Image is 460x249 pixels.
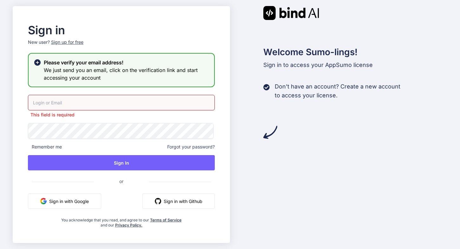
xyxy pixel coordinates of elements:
p: Don't have an account? Create a new account to access your license. [275,82,400,100]
img: github [155,198,161,204]
h2: Please verify your email address! [44,59,209,66]
div: Sign up for free [51,39,83,45]
p: This field is required [28,112,215,118]
button: Sign in with Github [142,193,215,209]
p: New user? [28,39,215,53]
img: arrow [263,125,277,139]
h2: Welcome Sumo-lings! [263,45,447,59]
span: Forgot your password? [167,144,215,150]
div: You acknowledge that you read, and agree to our and our [59,214,184,228]
p: Sign in to access your AppSumo license [263,61,447,69]
input: Login or Email [28,95,215,110]
img: google [40,198,47,204]
h2: Sign in [28,25,215,35]
a: Privacy Policy. [115,223,142,227]
a: Terms of Service [150,218,181,222]
span: Remember me [28,144,62,150]
h3: We just send you an email, click on the verification link and start accessing your account [44,66,209,82]
img: Bind AI logo [263,6,319,20]
button: Sign In [28,155,215,170]
button: Sign in with Google [28,193,101,209]
span: or [94,174,149,189]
